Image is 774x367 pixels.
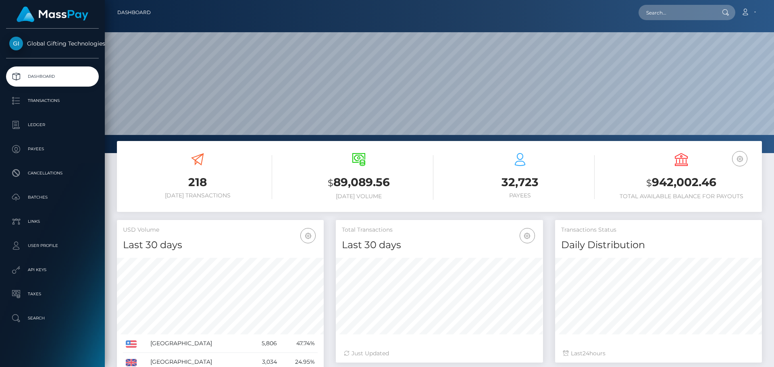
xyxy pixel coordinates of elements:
p: User Profile [9,240,96,252]
input: Search... [639,5,714,20]
a: Payees [6,139,99,159]
a: Taxes [6,284,99,304]
small: $ [646,177,652,189]
p: Payees [9,143,96,155]
h3: 89,089.56 [284,174,433,191]
h6: Payees [445,192,595,199]
h5: USD Volume [123,226,318,234]
p: Ledger [9,119,96,131]
p: API Keys [9,264,96,276]
p: Links [9,216,96,228]
span: Global Gifting Technologies Inc [6,40,99,47]
td: 5,806 [248,334,280,353]
td: 47.74% [280,334,318,353]
a: API Keys [6,260,99,280]
a: Search [6,308,99,328]
h5: Total Transactions [342,226,537,234]
p: Cancellations [9,167,96,179]
img: Global Gifting Technologies Inc [9,37,23,50]
img: MassPay Logo [17,6,88,22]
h3: 942,002.46 [607,174,756,191]
a: Batches [6,187,99,207]
a: Ledger [6,115,99,135]
td: [GEOGRAPHIC_DATA] [148,334,248,353]
h4: Last 30 days [342,238,537,252]
h3: 218 [123,174,272,190]
h5: Transactions Status [561,226,756,234]
a: User Profile [6,236,99,256]
a: Cancellations [6,163,99,183]
small: $ [328,177,333,189]
a: Transactions [6,91,99,111]
p: Taxes [9,288,96,300]
h4: Daily Distribution [561,238,756,252]
h6: [DATE] Transactions [123,192,272,199]
a: Dashboard [117,4,151,21]
img: GB.png [126,359,137,366]
div: Last hours [563,349,754,358]
p: Dashboard [9,70,96,83]
h6: [DATE] Volume [284,193,433,200]
a: Dashboard [6,66,99,87]
h3: 32,723 [445,174,595,190]
div: Just Updated [344,349,535,358]
span: 24 [583,350,589,357]
a: Links [6,211,99,232]
p: Search [9,312,96,324]
img: US.png [126,340,137,348]
h4: Last 30 days [123,238,318,252]
p: Transactions [9,95,96,107]
p: Batches [9,191,96,203]
h6: Total Available Balance for Payouts [607,193,756,200]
